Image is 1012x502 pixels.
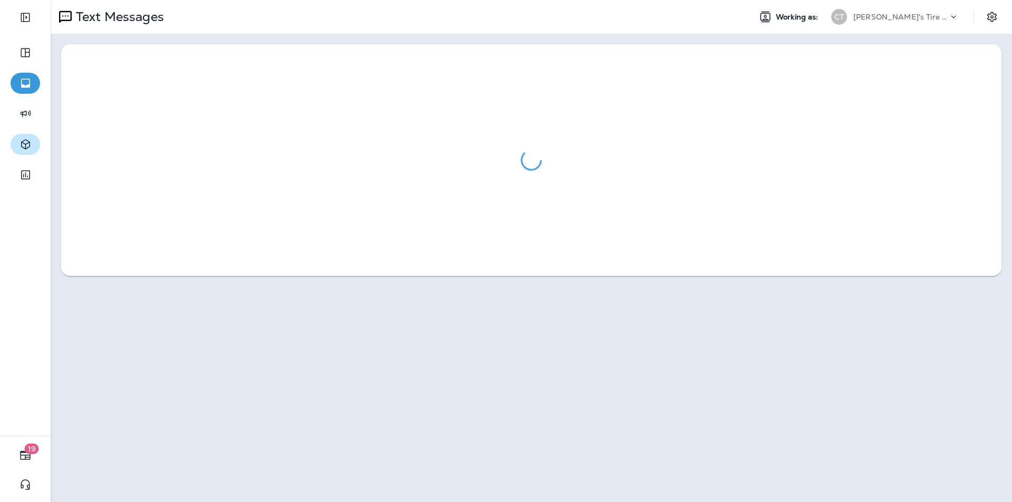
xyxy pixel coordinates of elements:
span: Working as: [776,13,821,22]
button: 19 [11,445,40,466]
p: Text Messages [72,9,164,25]
button: Settings [982,7,1001,26]
span: 19 [25,444,39,454]
div: CT [831,9,847,25]
p: [PERSON_NAME]'s Tire & Auto [853,13,948,21]
button: Expand Sidebar [11,7,40,28]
